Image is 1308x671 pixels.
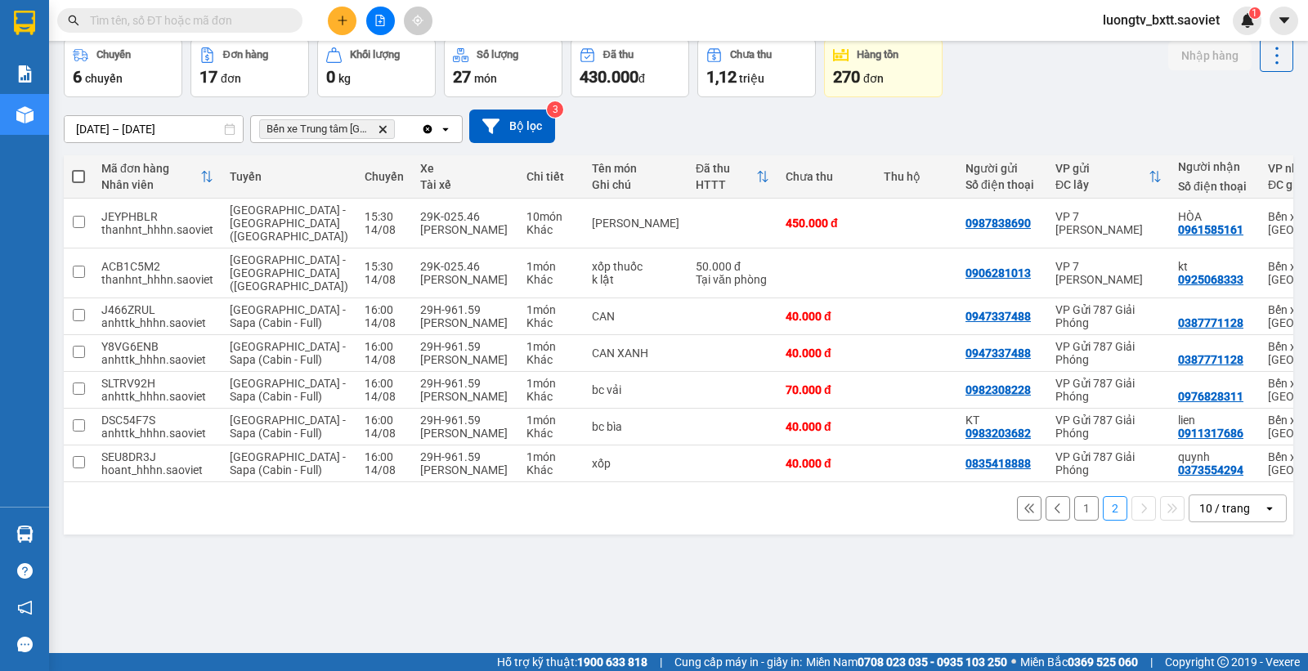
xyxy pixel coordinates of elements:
div: Khác [526,353,576,366]
div: xốp thuốc [592,260,679,273]
span: [GEOGRAPHIC_DATA] - Sapa (Cabin - Full) [230,340,346,366]
span: ⚪️ [1011,659,1016,665]
th: Toggle SortBy [688,155,777,199]
span: Hỗ trợ kỹ thuật: [497,653,647,671]
div: 14/08 [365,273,404,286]
img: warehouse-icon [16,106,34,123]
span: Miền Bắc [1020,653,1138,671]
div: 14/08 [365,353,404,366]
div: Tuyến [230,170,348,183]
span: đơn [221,72,241,85]
div: Mã đơn hàng [101,162,200,175]
div: bc vải [592,383,679,396]
div: Đã thu [603,49,634,60]
span: notification [17,600,33,615]
div: CAN [592,310,679,323]
div: SLTRV92H [101,377,213,390]
button: caret-down [1270,7,1298,35]
div: KT [965,414,1039,427]
button: file-add [366,7,395,35]
span: file-add [374,15,386,26]
div: Nhân viên [101,178,200,191]
div: VP 7 [PERSON_NAME] [1055,260,1162,286]
span: caret-down [1277,13,1292,28]
div: 450.000 đ [786,217,867,230]
span: copyright [1217,656,1229,668]
span: 270 [833,67,860,87]
div: VP Gửi 787 Giải Phóng [1055,377,1162,403]
div: CAN XANH [592,347,679,360]
div: 0835418888 [965,457,1031,470]
div: 14/08 [365,427,404,440]
div: HÒA [1178,210,1252,223]
div: Chi tiết [526,170,576,183]
div: Khác [526,273,576,286]
div: 1 món [526,450,576,463]
div: 15:30 [365,260,404,273]
th: Toggle SortBy [1047,155,1170,199]
div: HTTT [696,178,756,191]
div: [PERSON_NAME] [420,316,510,329]
div: lien [1178,414,1252,427]
span: Cung cấp máy in - giấy in: [674,653,802,671]
span: aim [412,15,423,26]
svg: Delete [378,124,387,134]
div: [PERSON_NAME] [420,353,510,366]
span: Miền Nam [806,653,1007,671]
span: chuyến [85,72,123,85]
img: warehouse-icon [16,526,34,543]
button: 1 [1074,496,1099,521]
div: 40.000 đ [786,310,867,323]
button: Hàng tồn270đơn [824,38,943,97]
div: thanhnt_hhhn.saoviet [101,273,213,286]
div: Số lượng [477,49,518,60]
span: plus [337,15,348,26]
div: 0387771128 [1178,353,1243,366]
button: Khối lượng0kg [317,38,436,97]
div: [PERSON_NAME] [420,390,510,403]
button: Số lượng27món [444,38,562,97]
button: aim [404,7,432,35]
span: question-circle [17,563,33,579]
span: | [660,653,662,671]
div: anhttk_hhhn.saoviet [101,390,213,403]
div: 14/08 [365,463,404,476]
img: solution-icon [16,65,34,83]
div: 0987838690 [965,217,1031,230]
div: 50.000 đ [696,260,769,273]
div: bc bìa [592,420,679,433]
div: 1 món [526,303,576,316]
span: món [474,72,497,85]
div: VP Gửi 787 Giải Phóng [1055,303,1162,329]
div: 15:30 [365,210,404,223]
span: triệu [739,72,764,85]
span: 6 [73,67,82,87]
span: 0 [326,67,335,87]
div: 29H-961.59 [420,377,510,390]
span: [GEOGRAPHIC_DATA] - Sapa (Cabin - Full) [230,450,346,476]
th: Toggle SortBy [93,155,222,199]
div: 0387771128 [1178,316,1243,329]
div: Người nhận [1178,160,1252,173]
div: Xe [420,162,510,175]
div: 29K-025.46 [420,260,510,273]
div: 0911317686 [1178,427,1243,440]
div: VP Gửi 787 Giải Phóng [1055,450,1162,476]
div: 29K-025.46 [420,210,510,223]
div: 0925068333 [1178,273,1243,286]
div: Khác [526,463,576,476]
div: Khác [526,316,576,329]
div: SEU8DR3J [101,450,213,463]
input: Select a date range. [65,116,243,142]
span: [GEOGRAPHIC_DATA] - Sapa (Cabin - Full) [230,377,346,403]
div: 1 món [526,340,576,353]
button: 2 [1103,496,1127,521]
div: Khác [526,390,576,403]
div: 16:00 [365,414,404,427]
div: 16:00 [365,340,404,353]
div: 16:00 [365,303,404,316]
div: Y8VG6ENB [101,340,213,353]
div: thanhnt_hhhn.saoviet [101,223,213,236]
div: quynh [1178,450,1252,463]
span: 17 [199,67,217,87]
